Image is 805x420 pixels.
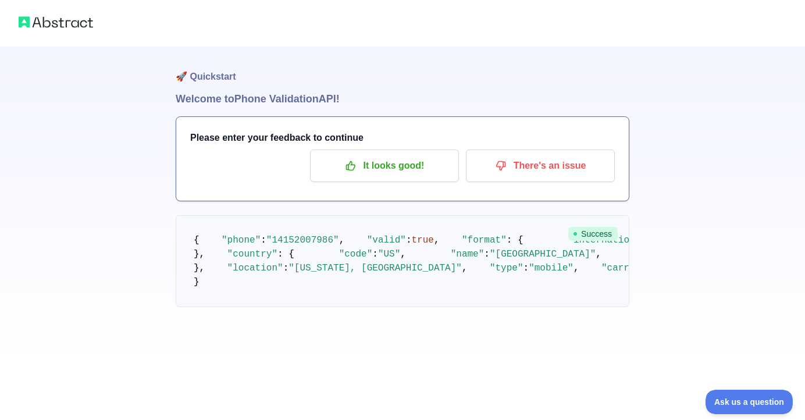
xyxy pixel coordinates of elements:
span: : [372,249,378,259]
span: "14152007986" [266,235,339,245]
span: : { [507,235,523,245]
span: "carrier" [601,263,651,273]
span: "US" [378,249,400,259]
span: "format" [462,235,507,245]
h1: 🚀 Quickstart [176,47,629,91]
span: : [261,235,266,245]
span: "name" [451,249,485,259]
span: "location" [227,263,283,273]
iframe: Toggle Customer Support [706,390,793,414]
p: There's an issue [475,156,606,176]
span: : [406,235,412,245]
span: "international" [568,235,651,245]
span: : [484,249,490,259]
h3: Please enter your feedback to continue [190,131,615,145]
span: , [574,263,579,273]
h1: Welcome to Phone Validation API! [176,91,629,107]
span: { [194,235,200,245]
span: "phone" [222,235,261,245]
span: Success [568,227,618,241]
span: , [596,249,601,259]
span: true [412,235,434,245]
img: Abstract logo [19,14,93,30]
span: "[US_STATE], [GEOGRAPHIC_DATA]" [288,263,462,273]
span: : { [277,249,294,259]
span: "code" [339,249,373,259]
span: , [400,249,406,259]
span: "country" [227,249,277,259]
span: "type" [490,263,523,273]
span: "mobile" [529,263,574,273]
p: It looks good! [319,156,450,176]
span: , [339,235,345,245]
span: , [462,263,468,273]
span: : [523,263,529,273]
span: "valid" [367,235,406,245]
button: It looks good! [310,150,459,182]
span: , [434,235,440,245]
span: "[GEOGRAPHIC_DATA]" [490,249,596,259]
button: There's an issue [466,150,615,182]
span: : [283,263,289,273]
